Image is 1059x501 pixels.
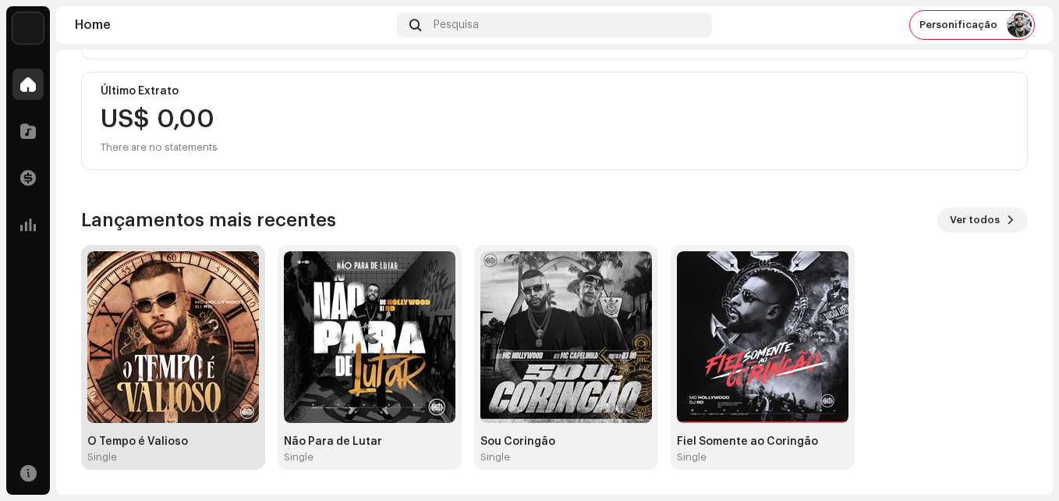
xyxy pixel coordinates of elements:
img: 56eeb297-7269-4a48-bf6b-d4ffa91748c0 [12,12,44,44]
div: Último Extrato [101,85,1008,98]
img: 1767a687-e30b-460b-9708-cccf5910db0f [1007,12,1032,37]
div: Single [480,451,510,464]
div: Sou Coringão [480,435,652,448]
span: Ver todos [950,204,1000,236]
div: Não Para de Lutar [284,435,455,448]
re-o-card-value: Último Extrato [81,72,1028,170]
h3: Lançamentos mais recentes [81,208,336,233]
button: Ver todos [937,208,1028,233]
img: 016cdd53-aa5a-479b-b52c-c44c4257f573 [677,251,848,423]
span: Pesquisa [434,19,479,31]
div: There are no statements [101,138,218,157]
div: Fiel Somente ao Coringão [677,435,848,448]
div: Single [284,451,313,464]
div: O Tempo é Valioso [87,435,259,448]
img: 2f75e340-6ad4-42a6-80c6-dee55b3a7401 [87,251,259,423]
div: Single [677,451,707,464]
div: Single [87,451,117,464]
img: 18f6f421-2680-4d8b-995c-5ae61aef84e7 [480,251,652,423]
img: 017f6592-080a-4560-8e02-7308c037e92e [284,251,455,423]
span: Personificação [919,19,997,31]
div: Home [75,19,391,31]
